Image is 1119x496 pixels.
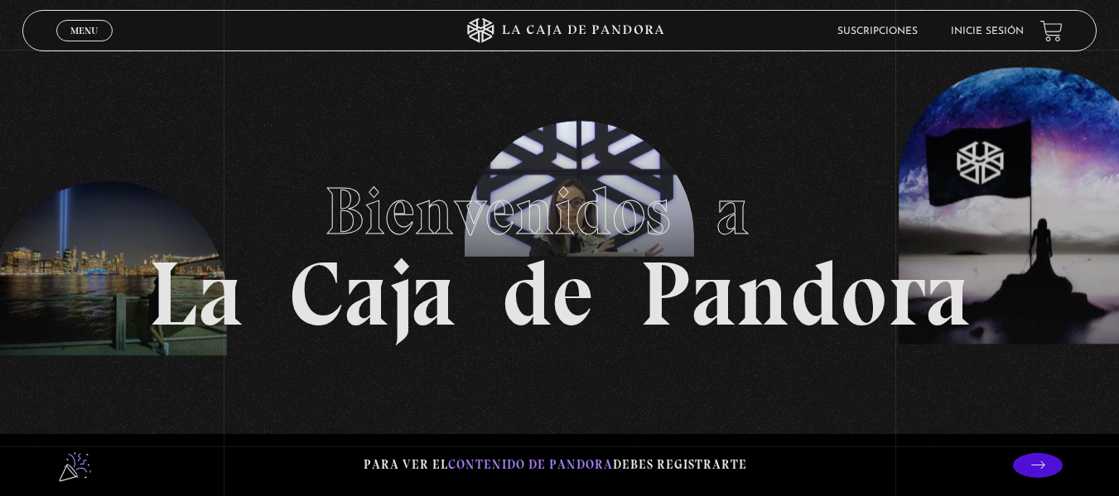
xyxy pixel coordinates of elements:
p: Para ver el debes registrarte [364,454,747,476]
a: View your shopping cart [1040,19,1063,41]
a: Suscripciones [837,26,918,36]
h1: La Caja de Pandora [148,157,971,339]
span: Cerrar [65,40,104,51]
a: Inicie sesión [951,26,1024,36]
span: contenido de Pandora [448,457,613,472]
span: Bienvenidos a [325,171,795,251]
span: Menu [70,26,98,36]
